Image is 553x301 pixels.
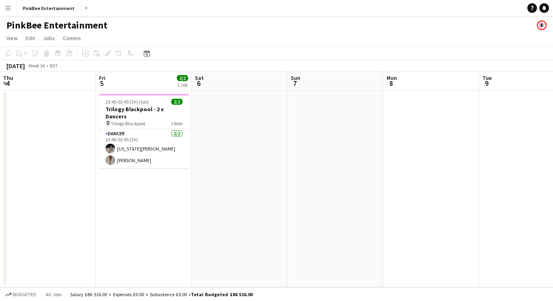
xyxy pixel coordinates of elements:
[195,74,204,81] span: Sat
[171,99,182,105] span: 2/2
[99,94,189,168] app-job-card: 23:45-02:45 (3h) (Sat)2/2Trilogy Blackpool - 2 x Dancers Trilogy Blackpool1 RoleDancer2/223:45-02...
[537,20,547,30] app-user-avatar: Pink Bee
[387,74,397,81] span: Mon
[16,0,81,16] button: PinkBee Entertainment
[26,35,35,42] span: Edit
[105,99,149,105] span: 23:45-02:45 (3h) (Sat)
[177,82,188,88] div: 1 Job
[99,74,105,81] span: Fri
[63,35,81,42] span: Comms
[2,79,13,88] span: 4
[385,79,397,88] span: 8
[290,79,300,88] span: 7
[3,74,13,81] span: Thu
[111,120,145,126] span: Trilogy Blackpool
[99,106,189,120] h3: Trilogy Blackpool - 2 x Dancers
[22,33,38,43] a: Edit
[99,129,189,168] app-card-role: Dancer2/223:45-02:45 (3h)[US_STATE][PERSON_NAME][PERSON_NAME]
[70,291,253,297] div: Salary £86 516.00 + Expenses £0.00 + Subsistence £0.00 =
[177,75,188,81] span: 2/2
[291,74,300,81] span: Sun
[191,291,253,297] span: Total Budgeted £86 516.00
[13,292,36,297] span: Budgeted
[482,74,492,81] span: Tue
[60,33,84,43] a: Comms
[194,79,204,88] span: 6
[171,120,182,126] span: 1 Role
[6,35,18,42] span: View
[481,79,492,88] span: 9
[50,63,58,69] div: BST
[40,33,58,43] a: Jobs
[98,79,105,88] span: 5
[6,62,25,70] div: [DATE]
[4,290,37,299] button: Budgeted
[6,19,107,31] h1: PinkBee Entertainment
[44,291,63,297] span: All jobs
[26,63,47,69] span: Week 36
[3,33,21,43] a: View
[43,35,55,42] span: Jobs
